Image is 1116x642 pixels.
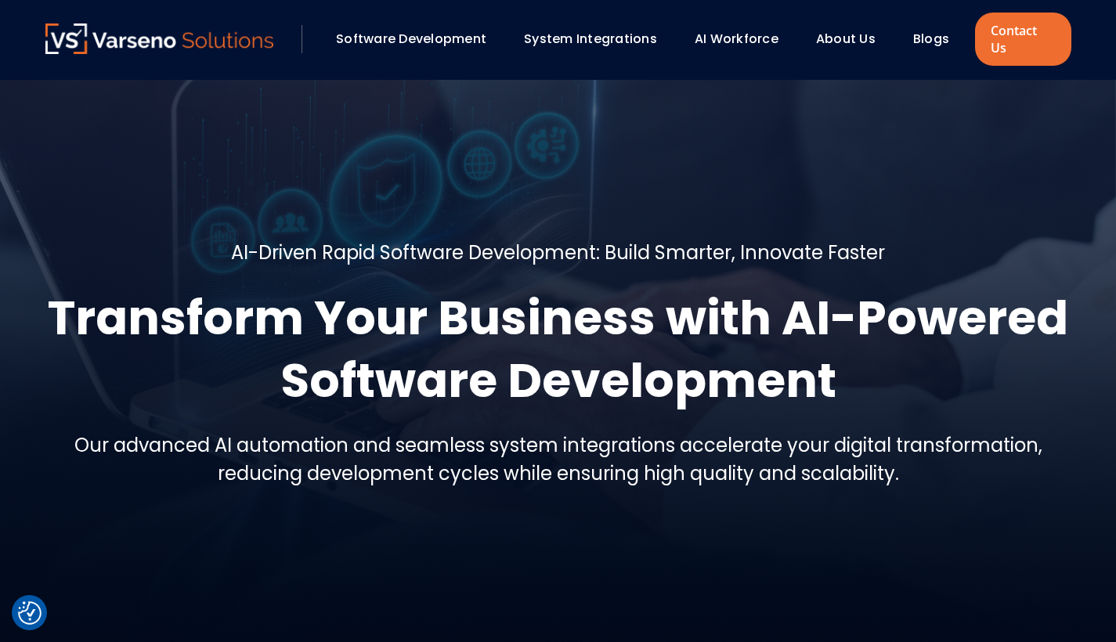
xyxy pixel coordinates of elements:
a: Varseno Solutions – Product Engineering & IT Services [45,23,274,55]
a: Contact Us [975,13,1071,66]
a: Software Development [336,30,486,48]
button: Cookie Settings [18,601,42,625]
h5: AI-Driven Rapid Software Development: Build Smarter, Innovate Faster [231,239,885,267]
a: About Us [816,30,876,48]
a: AI Workforce [695,30,778,48]
div: Software Development [328,26,508,52]
h5: Our advanced AI automation and seamless system integrations accelerate your digital transformatio... [45,431,1071,488]
img: Varseno Solutions – Product Engineering & IT Services [45,23,274,54]
div: AI Workforce [687,26,800,52]
div: Blogs [905,26,971,52]
h1: Transform Your Business with AI-Powered Software Development [45,287,1071,412]
div: About Us [808,26,897,52]
a: System Integrations [524,30,657,48]
div: System Integrations [516,26,679,52]
img: Revisit consent button [18,601,42,625]
a: Blogs [913,30,949,48]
